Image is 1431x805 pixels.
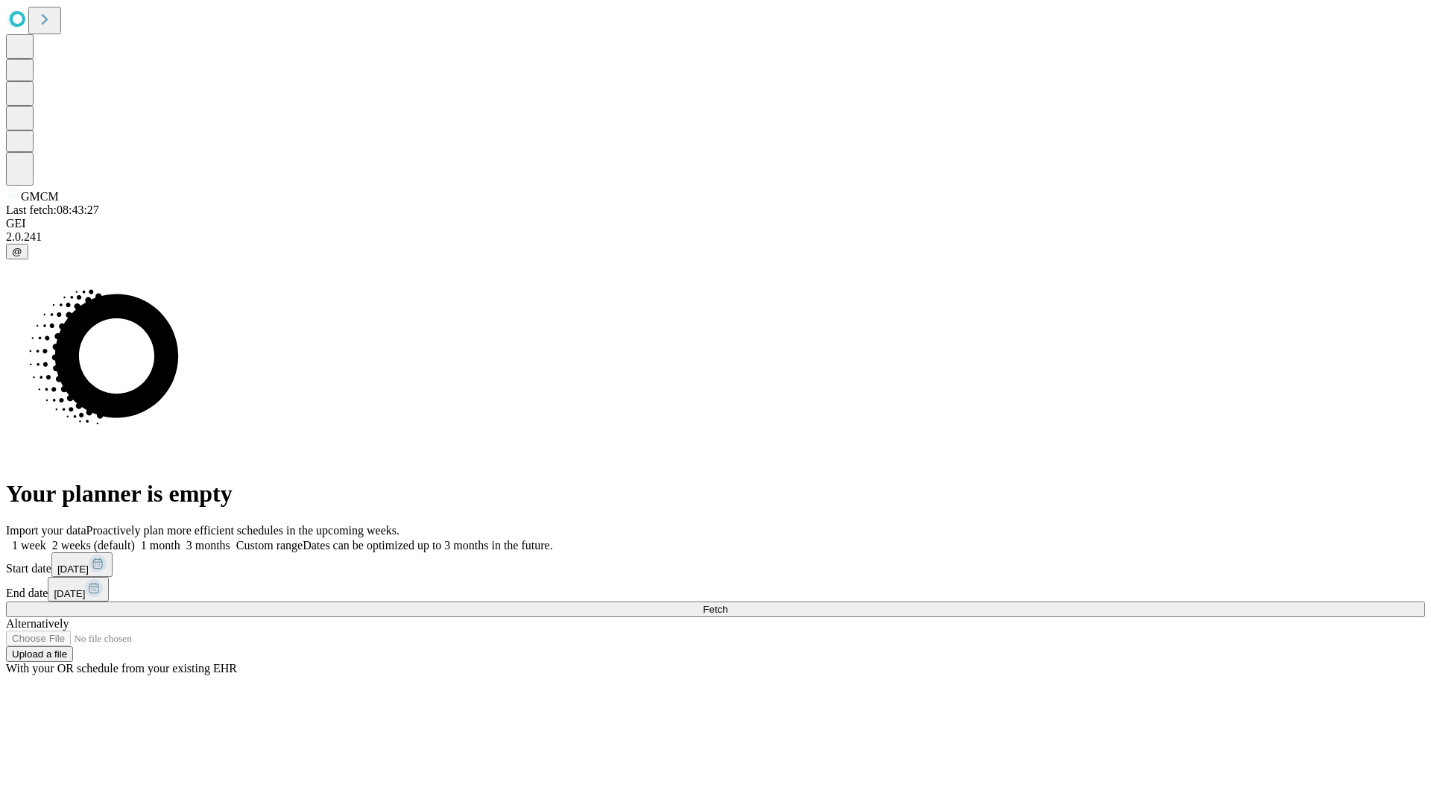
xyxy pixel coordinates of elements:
[6,646,73,662] button: Upload a file
[703,604,727,615] span: Fetch
[6,244,28,259] button: @
[48,577,109,602] button: [DATE]
[12,246,22,257] span: @
[6,552,1425,577] div: Start date
[186,539,230,552] span: 3 months
[6,662,237,675] span: With your OR schedule from your existing EHR
[12,539,46,552] span: 1 week
[303,539,552,552] span: Dates can be optimized up to 3 months in the future.
[236,539,303,552] span: Custom range
[6,230,1425,244] div: 2.0.241
[6,524,86,537] span: Import your data
[6,617,69,630] span: Alternatively
[52,539,135,552] span: 2 weeks (default)
[6,602,1425,617] button: Fetch
[6,217,1425,230] div: GEI
[86,524,399,537] span: Proactively plan more efficient schedules in the upcoming weeks.
[141,539,180,552] span: 1 month
[54,588,85,599] span: [DATE]
[6,203,99,216] span: Last fetch: 08:43:27
[6,480,1425,508] h1: Your planner is empty
[21,190,59,203] span: GMCM
[57,563,89,575] span: [DATE]
[51,552,113,577] button: [DATE]
[6,577,1425,602] div: End date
